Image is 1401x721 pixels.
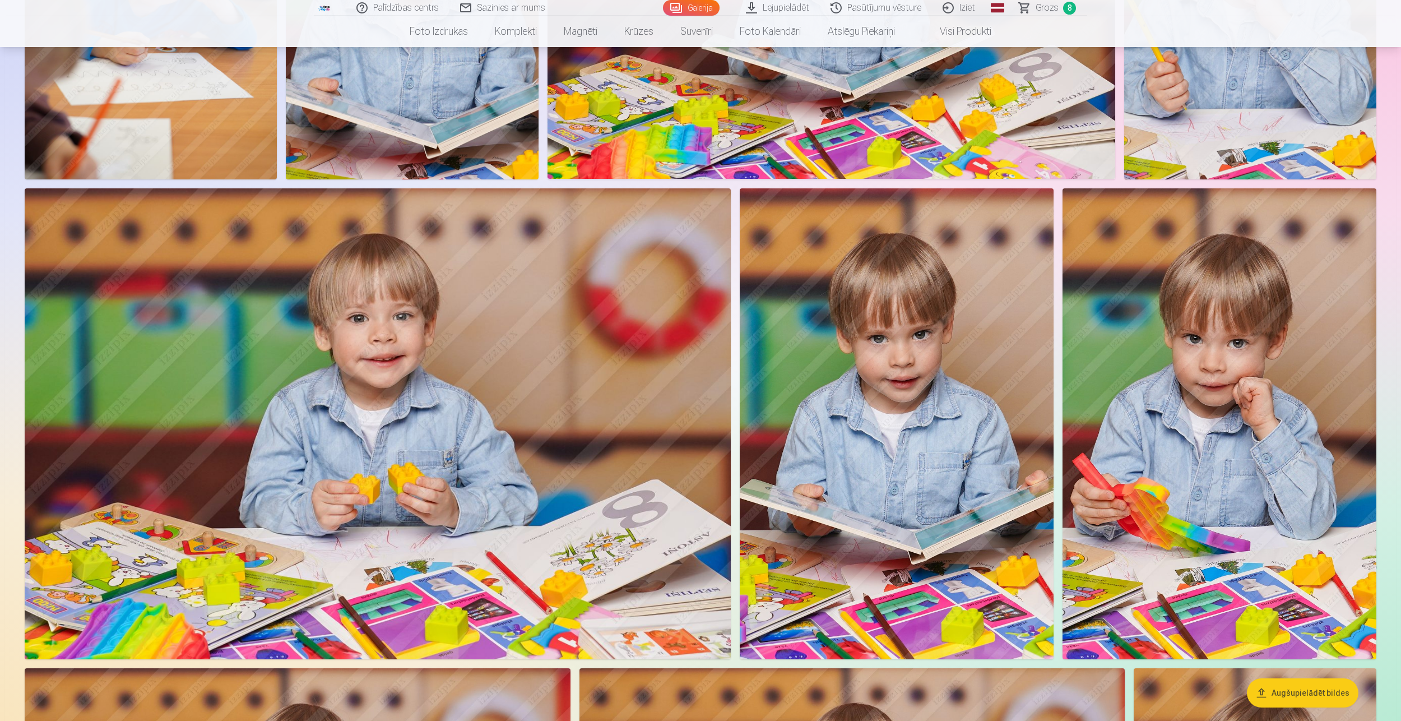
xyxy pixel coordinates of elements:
[1036,1,1059,15] span: Grozs
[814,16,908,47] a: Atslēgu piekariņi
[611,16,667,47] a: Krūzes
[481,16,550,47] a: Komplekti
[550,16,611,47] a: Magnēti
[1063,2,1076,15] span: 8
[318,4,331,11] img: /fa1
[908,16,1005,47] a: Visi produkti
[667,16,726,47] a: Suvenīri
[396,16,481,47] a: Foto izdrukas
[726,16,814,47] a: Foto kalendāri
[1247,678,1358,708] button: Augšupielādēt bildes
